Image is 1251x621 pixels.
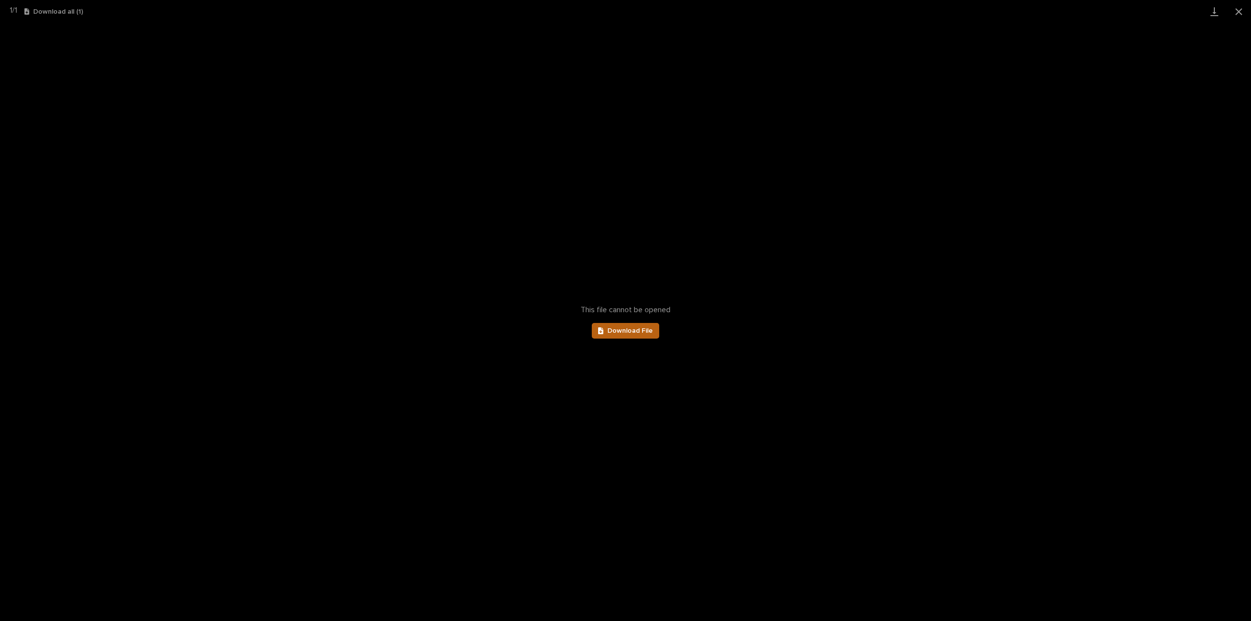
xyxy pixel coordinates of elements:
span: 1 [15,6,17,14]
span: This file cannot be opened [581,305,670,315]
span: 1 [10,6,12,14]
span: Download File [607,327,653,334]
a: Download File [592,323,659,339]
button: Download all (1) [24,8,83,15]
